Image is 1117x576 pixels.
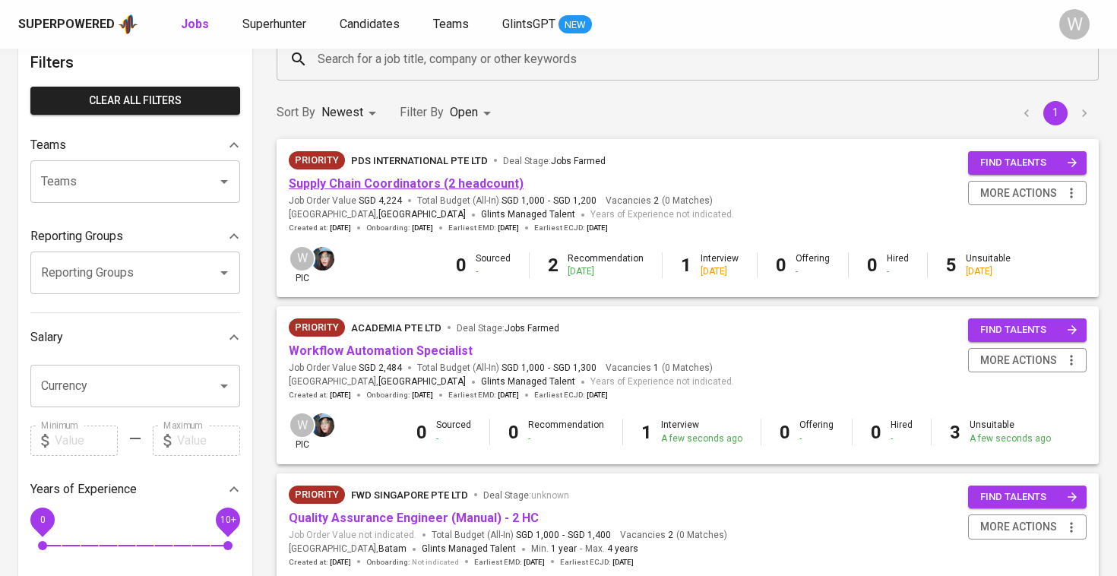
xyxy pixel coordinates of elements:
button: Open [214,262,235,283]
div: Offering [799,419,834,445]
span: more actions [980,517,1057,536]
div: Unsuitable [966,252,1011,278]
span: unknown [531,490,569,501]
div: [DATE] [701,265,739,278]
span: SGD 2,484 [359,362,402,375]
span: Onboarding : [366,223,433,233]
span: Deal Stage : [483,490,569,501]
span: 4 years [607,543,638,554]
div: Newest [321,99,381,127]
span: Glints Managed Talent [422,543,516,554]
span: Created at : [289,557,351,568]
p: Reporting Groups [30,227,123,245]
span: - [548,195,550,207]
span: Open [450,105,478,119]
span: Created at : [289,223,351,233]
b: 0 [508,422,519,443]
div: W [1059,9,1090,40]
b: 2 [548,255,558,276]
span: Years of Experience not indicated. [590,375,734,390]
span: Earliest ECJD : [534,223,608,233]
span: Vacancies ( 0 Matches ) [606,195,713,207]
span: [DATE] [587,390,608,400]
span: Earliest EMD : [448,223,519,233]
span: [GEOGRAPHIC_DATA] , [289,375,466,390]
div: Hired [887,252,909,278]
span: find talents [980,489,1077,506]
div: Recommendation [528,419,604,445]
div: Sourced [436,419,471,445]
span: [GEOGRAPHIC_DATA] , [289,542,407,557]
button: find talents [968,486,1087,509]
img: diazagista@glints.com [311,247,334,271]
b: 0 [456,255,467,276]
span: more actions [980,351,1057,370]
span: [DATE] [587,223,608,233]
b: 3 [950,422,960,443]
span: [DATE] [524,557,545,568]
div: Interview [661,419,742,445]
button: more actions [968,348,1087,373]
div: - [476,265,511,278]
div: Reporting Groups [30,221,240,252]
button: more actions [968,514,1087,540]
span: 1 year [551,543,577,554]
div: W [289,245,315,272]
span: Academia Pte Ltd [351,322,441,334]
span: Glints Managed Talent [481,376,575,387]
div: A few seconds ago [661,432,742,445]
span: [DATE] [330,223,351,233]
span: Max. [585,543,638,554]
div: New Job received from Demand Team [289,486,345,504]
b: 5 [946,255,957,276]
span: 0 [40,514,45,524]
b: 0 [776,255,786,276]
div: - [891,432,913,445]
div: Sourced [476,252,511,278]
span: SGD 1,000 [502,195,545,207]
span: Deal Stage : [457,323,559,334]
span: Total Budget (All-In) [417,362,596,375]
div: [DATE] [966,265,1011,278]
div: New Job received from Demand Team [289,318,345,337]
span: Total Budget (All-In) [432,529,611,542]
span: Job Order Value not indicated. [289,529,416,542]
button: more actions [968,181,1087,206]
span: SGD 1,400 [568,529,611,542]
div: Teams [30,130,240,160]
img: diazagista@glints.com [311,413,334,437]
span: - [548,362,550,375]
span: 2 [651,195,659,207]
span: SGD 1,200 [553,195,596,207]
img: app logo [118,13,138,36]
a: Superpoweredapp logo [18,13,138,36]
span: Vacancies ( 0 Matches ) [606,362,713,375]
span: Onboarding : [366,557,459,568]
div: New Job received from Demand Team [289,151,345,169]
span: [DATE] [412,390,433,400]
b: 0 [867,255,878,276]
span: Created at : [289,390,351,400]
b: Jobs [181,17,209,31]
span: GlintsGPT [502,17,555,31]
a: Supply Chain Coordinators (2 headcount) [289,176,524,191]
span: Years of Experience not indicated. [590,207,734,223]
span: SGD 1,000 [516,529,559,542]
p: Filter By [400,103,444,122]
span: Candidates [340,17,400,31]
span: [GEOGRAPHIC_DATA] [378,375,466,390]
span: Onboarding : [366,390,433,400]
div: Offering [796,252,830,278]
button: page 1 [1043,101,1068,125]
b: 0 [416,422,427,443]
span: [DATE] [330,557,351,568]
p: Sort By [277,103,315,122]
div: A few seconds ago [970,432,1051,445]
span: more actions [980,184,1057,203]
p: Salary [30,328,63,347]
span: find talents [980,321,1077,339]
span: SGD 1,000 [502,362,545,375]
span: FWD Singapore Pte Ltd [351,489,468,501]
span: Not indicated [412,557,459,568]
a: Jobs [181,15,212,34]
